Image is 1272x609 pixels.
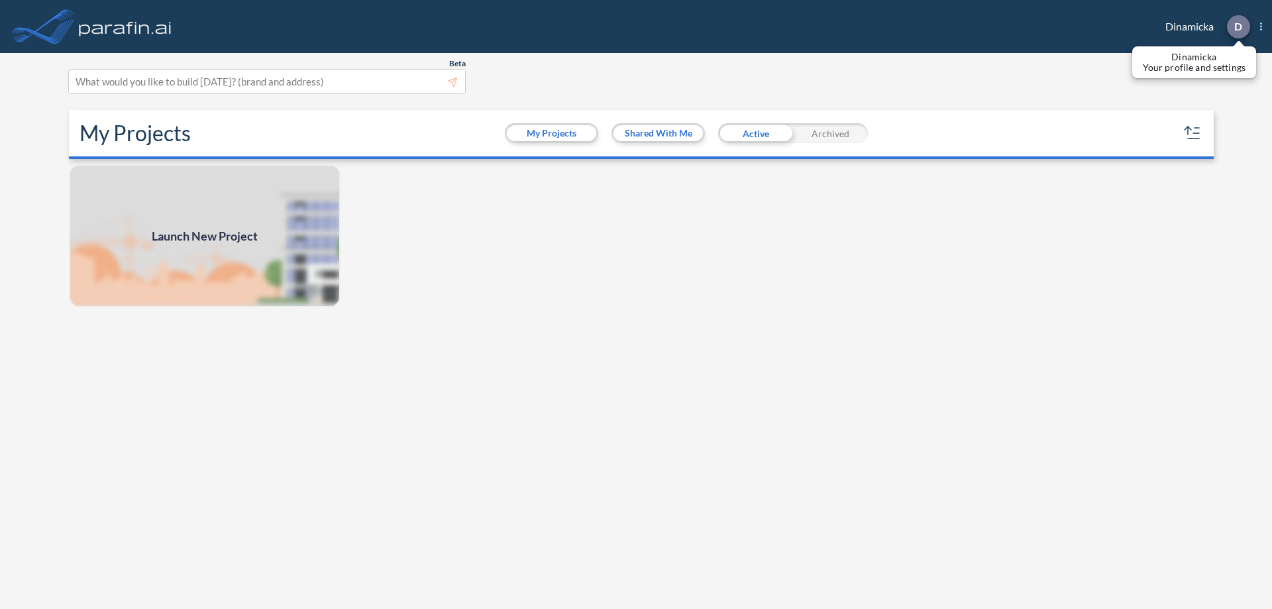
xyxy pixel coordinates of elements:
[793,123,868,143] div: Archived
[507,125,596,141] button: My Projects
[1234,21,1242,32] p: D
[79,121,191,146] h2: My Projects
[613,125,703,141] button: Shared With Me
[1143,52,1245,62] p: Dinamicka
[449,58,466,69] span: Beta
[76,13,174,40] img: logo
[1145,15,1262,38] div: Dinamicka
[1143,62,1245,73] p: Your profile and settings
[152,227,258,245] span: Launch New Project
[69,164,341,307] img: add
[718,123,793,143] div: Active
[1182,123,1203,144] button: sort
[69,164,341,307] a: Launch New Project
